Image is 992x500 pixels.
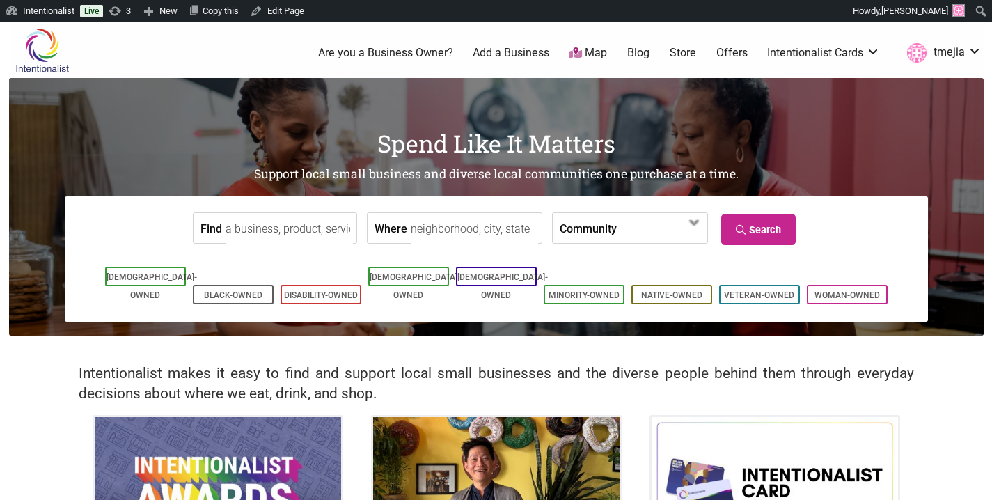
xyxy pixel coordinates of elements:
h1: Spend Like It Matters [9,127,984,160]
label: Where [375,213,407,243]
label: Community [560,213,617,243]
a: Offers [716,45,748,61]
a: [DEMOGRAPHIC_DATA]-Owned [107,272,197,300]
h2: Support local small business and diverse local communities one purchase at a time. [9,166,984,183]
a: Disability-Owned [284,290,358,300]
a: Veteran-Owned [724,290,794,300]
a: [DEMOGRAPHIC_DATA]-Owned [370,272,460,300]
a: Add a Business [473,45,549,61]
a: Blog [627,45,649,61]
a: Are you a Business Owner? [318,45,453,61]
a: Store [670,45,696,61]
span: [PERSON_NAME] [881,6,948,16]
a: Search [721,214,796,245]
label: Find [200,213,222,243]
a: Map [569,45,607,61]
a: Black-Owned [204,290,262,300]
a: Intentionalist Cards [767,45,880,61]
img: Intentionalist [9,28,75,73]
h2: Intentionalist makes it easy to find and support local small businesses and the diverse people be... [79,364,914,404]
a: Minority-Owned [549,290,620,300]
a: [DEMOGRAPHIC_DATA]-Owned [457,272,548,300]
a: Live [80,5,103,17]
input: neighborhood, city, state [411,213,538,244]
a: Native-Owned [641,290,702,300]
a: Woman-Owned [814,290,880,300]
input: a business, product, service [226,213,353,244]
a: tmejia [900,40,982,65]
